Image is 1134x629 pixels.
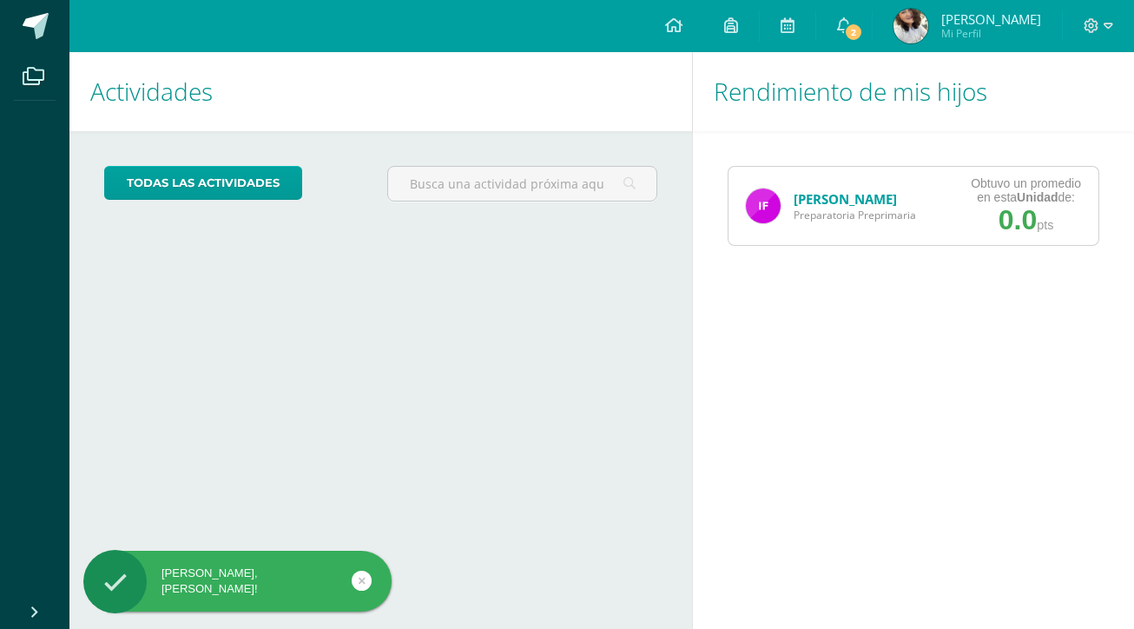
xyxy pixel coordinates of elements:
[83,566,392,597] div: [PERSON_NAME], [PERSON_NAME]!
[1037,218,1053,232] span: pts
[1017,190,1058,204] strong: Unidad
[941,26,1041,41] span: Mi Perfil
[794,190,897,208] a: [PERSON_NAME]
[794,208,916,222] span: Preparatoria Preprimaria
[999,204,1037,235] span: 0.0
[971,176,1081,204] div: Obtuvo un promedio en esta de:
[746,189,781,223] img: acd3c4d4e4d75c7b908743440277131f.png
[844,23,863,42] span: 2
[714,52,1114,131] h1: Rendimiento de mis hijos
[104,166,302,200] a: todas las Actividades
[941,10,1041,28] span: [PERSON_NAME]
[893,9,928,43] img: a52dba6eb43db7c5514659e75cac0f61.png
[90,52,671,131] h1: Actividades
[388,167,656,201] input: Busca una actividad próxima aquí...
